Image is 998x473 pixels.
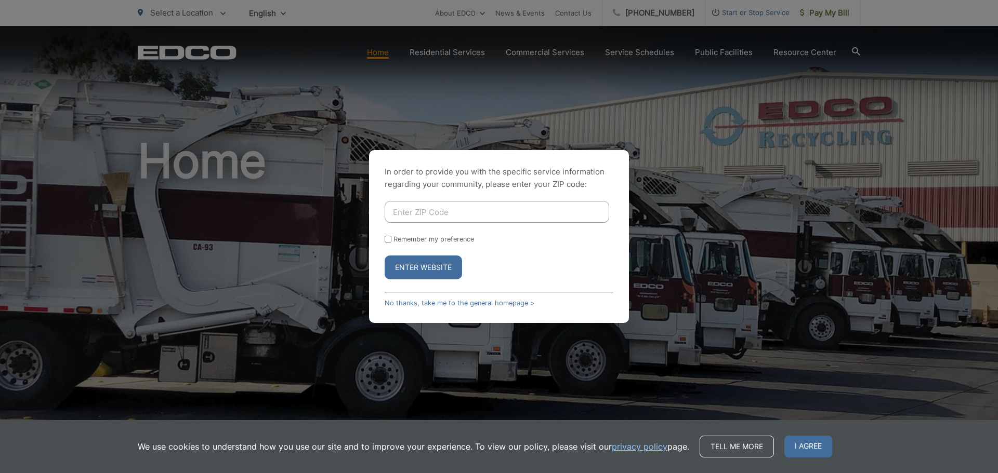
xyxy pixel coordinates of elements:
[138,440,689,453] p: We use cookies to understand how you use our site and to improve your experience. To view our pol...
[385,255,462,279] button: Enter Website
[784,436,832,457] span: I agree
[700,436,774,457] a: Tell me more
[612,440,667,453] a: privacy policy
[385,201,609,223] input: Enter ZIP Code
[393,235,474,243] label: Remember my preference
[385,299,534,307] a: No thanks, take me to the general homepage >
[385,166,613,191] p: In order to provide you with the specific service information regarding your community, please en...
